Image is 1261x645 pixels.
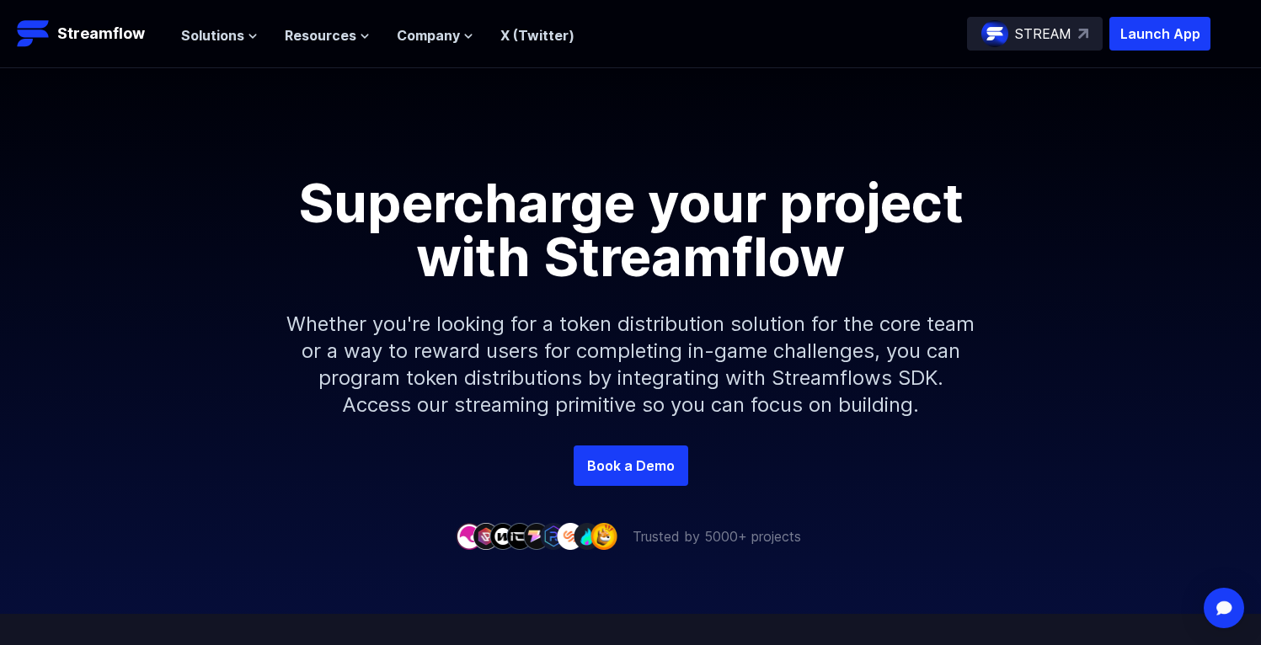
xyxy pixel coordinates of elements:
span: Solutions [181,25,244,45]
img: company-6 [540,523,567,549]
img: company-2 [473,523,500,549]
a: X (Twitter) [500,27,574,44]
img: company-1 [456,523,483,549]
a: Streamflow [17,17,164,51]
img: Streamflow Logo [17,17,51,51]
button: Resources [285,25,370,45]
h1: Supercharge your project with Streamflow [252,176,1010,284]
button: Solutions [181,25,258,45]
img: company-3 [489,523,516,549]
img: company-9 [590,523,617,549]
img: company-5 [523,523,550,549]
img: company-4 [506,523,533,549]
p: STREAM [1015,24,1071,44]
p: Whether you're looking for a token distribution solution for the core team or a way to reward use... [269,284,993,445]
span: Resources [285,25,356,45]
p: Trusted by 5000+ projects [633,526,801,546]
img: streamflow-logo-circle.png [981,20,1008,47]
img: top-right-arrow.svg [1078,29,1088,39]
img: company-8 [574,523,601,549]
a: Book a Demo [574,445,688,486]
button: Company [397,25,473,45]
a: STREAM [967,17,1103,51]
div: Open Intercom Messenger [1204,588,1244,628]
button: Launch App [1109,17,1210,51]
img: company-7 [557,523,584,549]
span: Company [397,25,460,45]
p: Streamflow [57,22,145,45]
